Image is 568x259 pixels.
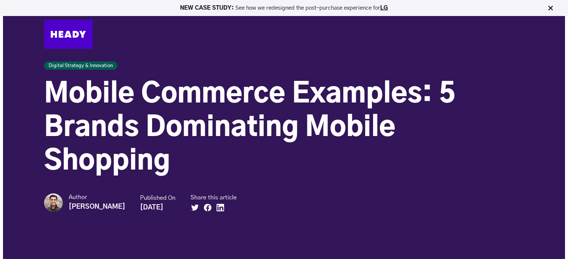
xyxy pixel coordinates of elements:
span: Mobile Commerce Examples: 5 Brands Dominating Mobile Shopping [44,81,456,175]
img: Heady_Logo_Web-01 (1) [44,20,93,49]
strong: NEW CASE STUDY: [180,5,235,11]
a: LG [380,5,388,11]
strong: [PERSON_NAME] [69,203,125,210]
p: See how we redesigned the post-purchase experience for [3,5,565,11]
small: Author [69,193,125,201]
small: Published On [140,194,176,202]
small: Share this article [190,194,237,202]
img: Rahul Khosla [44,193,63,212]
a: Digital Strategy & Innovation [44,61,117,70]
strong: [DATE] [140,204,163,211]
img: Close Bar [547,4,554,12]
div: Navigation Menu [100,25,524,43]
